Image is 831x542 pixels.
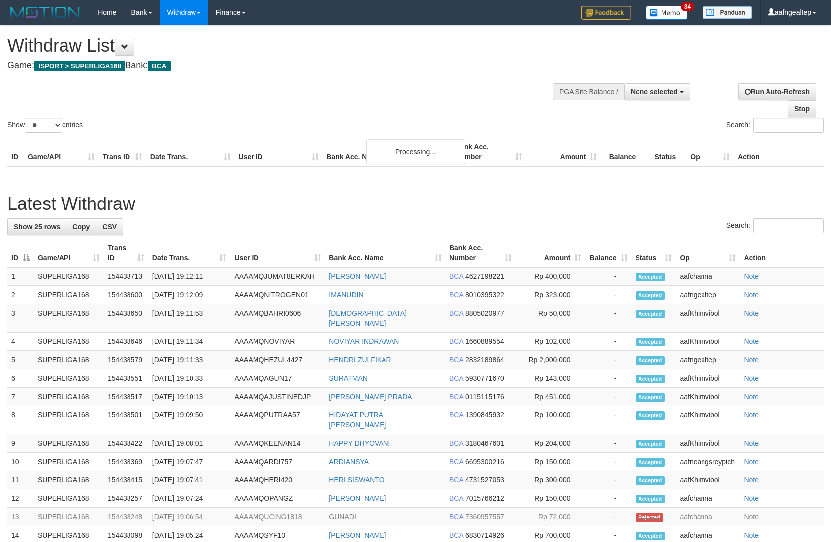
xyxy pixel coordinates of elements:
[329,531,386,539] a: [PERSON_NAME]
[34,388,104,406] td: SUPERLIGA168
[34,406,104,434] td: SUPERLIGA168
[676,508,740,526] td: aafchanna
[329,494,386,502] a: [PERSON_NAME]
[329,476,384,484] a: HERI SISWANTO
[465,531,504,539] span: Copy 6830714926 to clipboard
[99,138,146,166] th: Trans ID
[449,476,463,484] span: BCA
[676,406,740,434] td: aafKhimvibol
[585,388,632,406] td: -
[738,83,816,100] a: Run Auto-Refresh
[25,118,62,133] select: Showentries
[515,304,585,333] td: Rp 50,000
[449,374,463,382] span: BCA
[104,369,148,388] td: 154438551
[744,439,759,447] a: Note
[451,138,526,166] th: Bank Acc. Number
[676,304,740,333] td: aafKhimvibol
[148,471,231,489] td: [DATE] 19:07:41
[329,439,390,447] a: HAPPY DHYOVANI
[744,356,759,364] a: Note
[148,369,231,388] td: [DATE] 19:10:33
[681,2,694,11] span: 34
[329,411,386,429] a: HIDAYAT PUTRA [PERSON_NAME]
[726,218,824,233] label: Search:
[753,218,824,233] input: Search:
[230,471,325,489] td: AAAAMQHERI420
[744,411,759,419] a: Note
[601,138,650,166] th: Balance
[230,369,325,388] td: AAAAMQAGUN17
[449,291,463,299] span: BCA
[449,393,463,401] span: BCA
[104,304,148,333] td: 154438650
[515,369,585,388] td: Rp 143,000
[104,239,148,267] th: Trans ID: activate to sort column ascending
[676,351,740,369] td: aafngealtep
[465,476,504,484] span: Copy 4731527053 to clipboard
[14,223,60,231] span: Show 25 rows
[329,291,363,299] a: IMANUDIN
[788,100,816,117] a: Stop
[104,286,148,304] td: 154438600
[585,453,632,471] td: -
[585,239,632,267] th: Balance: activate to sort column ascending
[515,239,585,267] th: Amount: activate to sort column ascending
[148,267,231,286] td: [DATE] 19:12:11
[515,333,585,351] td: Rp 102,000
[34,61,125,71] span: ISPORT > SUPERLIGA168
[148,333,231,351] td: [DATE] 19:11:34
[329,309,407,327] a: [DEMOGRAPHIC_DATA][PERSON_NAME]
[230,489,325,508] td: AAAAMQOPANGZ
[7,194,824,214] h1: Latest Withdraw
[636,338,665,346] span: Accepted
[636,375,665,383] span: Accepted
[515,406,585,434] td: Rp 100,000
[753,118,824,133] input: Search:
[34,369,104,388] td: SUPERLIGA168
[744,458,759,466] a: Note
[7,406,34,434] td: 8
[744,272,759,280] a: Note
[7,239,34,267] th: ID: activate to sort column descending
[148,388,231,406] td: [DATE] 19:10:13
[148,304,231,333] td: [DATE] 19:11:53
[515,351,585,369] td: Rp 2,000,000
[34,239,104,267] th: Game/API: activate to sort column ascending
[636,440,665,448] span: Accepted
[726,118,824,133] label: Search:
[515,453,585,471] td: Rp 150,000
[148,508,231,526] td: [DATE] 19:06:54
[515,286,585,304] td: Rp 323,000
[148,406,231,434] td: [DATE] 19:09:50
[148,453,231,471] td: [DATE] 19:07:47
[34,286,104,304] td: SUPERLIGA168
[7,61,544,70] h4: Game: Bank:
[636,310,665,318] span: Accepted
[703,6,752,19] img: panduan.png
[148,489,231,508] td: [DATE] 19:07:24
[585,471,632,489] td: -
[515,434,585,453] td: Rp 204,000
[553,83,624,100] div: PGA Site Balance /
[465,439,504,447] span: Copy 3180467601 to clipboard
[744,374,759,382] a: Note
[449,411,463,419] span: BCA
[636,513,663,522] span: Rejected
[585,489,632,508] td: -
[34,434,104,453] td: SUPERLIGA168
[744,513,759,521] a: Note
[636,393,665,402] span: Accepted
[66,218,96,235] a: Copy
[104,406,148,434] td: 154438501
[585,304,632,333] td: -
[34,267,104,286] td: SUPERLIGA168
[465,338,504,345] span: Copy 1660889554 to clipboard
[676,369,740,388] td: aafKhimvibol
[636,411,665,420] span: Accepted
[744,393,759,401] a: Note
[329,513,356,521] a: GUNADI
[631,88,678,96] span: None selected
[585,333,632,351] td: -
[740,239,824,267] th: Action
